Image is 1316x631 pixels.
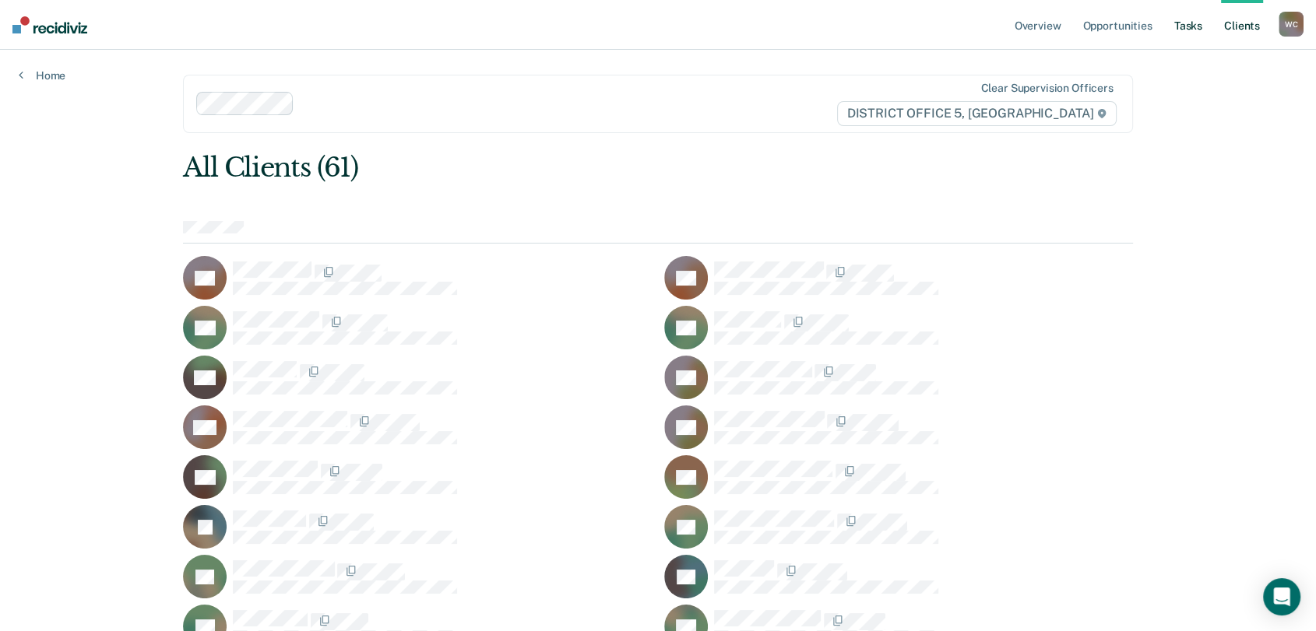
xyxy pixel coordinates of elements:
[980,82,1113,95] div: Clear supervision officers
[1279,12,1304,37] button: WC
[1279,12,1304,37] div: W C
[12,16,87,33] img: Recidiviz
[183,152,943,184] div: All Clients (61)
[837,101,1117,126] span: DISTRICT OFFICE 5, [GEOGRAPHIC_DATA]
[19,68,65,82] a: Home
[1263,578,1300,615] div: Open Intercom Messenger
